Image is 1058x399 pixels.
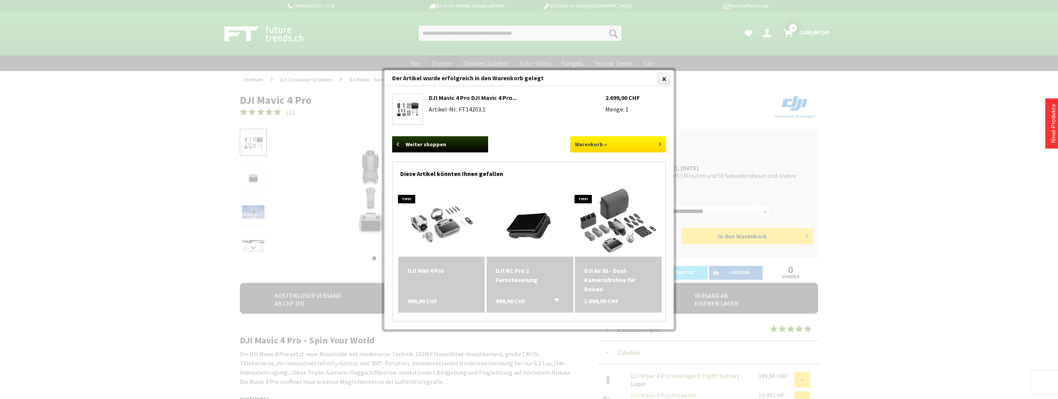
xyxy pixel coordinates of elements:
li: 2.699,00 CHF [605,94,666,101]
div: Diese Artikel könnten Ihnen gefallen [400,162,658,181]
img: DJI RC Pro 2 Fernsteuerung [495,187,564,257]
span: 1.099,00 CHF [584,296,618,306]
a: DJI RC Pro 2 Fernsteuerung 999,00 CHF In den Warenkorb [496,266,564,284]
span: 999,00 CHF [496,296,526,306]
img: DJI Mavic 4 Pro DJI Mavic 4 Pro Fly More Combo (DJI RC 2) [394,100,421,119]
a: DJI Mavic 4 Pro DJI Mavic 4 Pro... [429,94,517,101]
a: DJI Air 3S - Dual-Kameradrohne für Reisen 1.099,00 CHF [584,266,652,294]
a: DJI Mini 4 Pro 669,00 CHF [408,266,476,275]
img: DJI Air 3S - Dual-Kameradrohne für Reisen [577,187,659,257]
span: 669,00 CHF [408,296,437,306]
button: In den Warenkorb [545,296,563,306]
div: DJI Air 3S - Dual-Kameradrohne für Reisen [584,266,652,294]
a: Warenkorb » [570,136,666,152]
div: DJI RC Pro 2 Fernsteuerung [496,266,564,284]
a: Weiter shoppen [392,136,488,152]
li: Artikel-Nr.: FT14203.1 [429,105,605,113]
a: DJI Mavic 4 Pro DJI Mavic 4 Pro Fly More Combo (DJI RC 2) [394,96,421,122]
div: Der Artikel wurde erfolgreich in den Warenkorb gelegt [384,70,674,86]
li: Menge: 1 [605,105,666,113]
div: DJI Mini 4 Pro [408,266,476,275]
img: DJI Mini 4 Pro [398,187,485,257]
a: Neue Produkte [1049,104,1057,143]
